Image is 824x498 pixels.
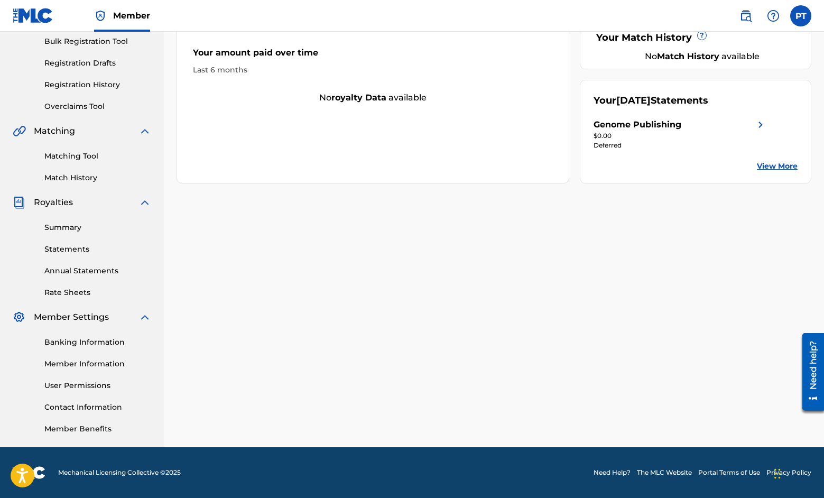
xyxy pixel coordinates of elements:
[657,51,719,61] strong: Match History
[44,172,151,183] a: Match History
[757,161,798,172] a: View More
[774,458,781,490] div: Drag
[13,125,26,137] img: Matching
[607,50,798,63] div: No available
[44,287,151,298] a: Rate Sheets
[44,265,151,276] a: Annual Statements
[594,118,767,150] a: Genome Publishingright chevron icon$0.00Deferred
[794,328,824,416] iframe: Resource Center
[44,36,151,47] a: Bulk Registration Tool
[94,10,107,22] img: Top Rightsholder
[331,93,386,103] strong: royalty data
[44,222,151,233] a: Summary
[763,5,784,26] div: Help
[594,118,681,131] div: Genome Publishing
[44,58,151,69] a: Registration Drafts
[594,468,631,477] a: Need Help?
[767,10,780,22] img: help
[113,10,150,22] span: Member
[735,5,756,26] a: Public Search
[44,101,151,112] a: Overclaims Tool
[177,91,569,104] div: No available
[34,311,109,324] span: Member Settings
[594,94,708,108] div: Your Statements
[594,131,767,141] div: $0.00
[13,196,25,209] img: Royalties
[44,358,151,370] a: Member Information
[138,125,151,137] img: expand
[13,8,53,23] img: MLC Logo
[44,380,151,391] a: User Permissions
[44,402,151,413] a: Contact Information
[766,468,811,477] a: Privacy Policy
[58,468,181,477] span: Mechanical Licensing Collective © 2025
[616,95,651,106] span: [DATE]
[790,5,811,26] div: User Menu
[193,47,553,64] div: Your amount paid over time
[13,311,25,324] img: Member Settings
[594,31,798,45] div: Your Match History
[193,64,553,76] div: Last 6 months
[754,118,767,131] img: right chevron icon
[771,447,824,498] iframe: Chat Widget
[44,79,151,90] a: Registration History
[44,151,151,162] a: Matching Tool
[138,311,151,324] img: expand
[44,423,151,435] a: Member Benefits
[594,141,767,150] div: Deferred
[44,337,151,348] a: Banking Information
[138,196,151,209] img: expand
[739,10,752,22] img: search
[34,196,73,209] span: Royalties
[698,468,760,477] a: Portal Terms of Use
[44,244,151,255] a: Statements
[13,466,45,479] img: logo
[34,125,75,137] span: Matching
[637,468,692,477] a: The MLC Website
[698,31,706,40] span: ?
